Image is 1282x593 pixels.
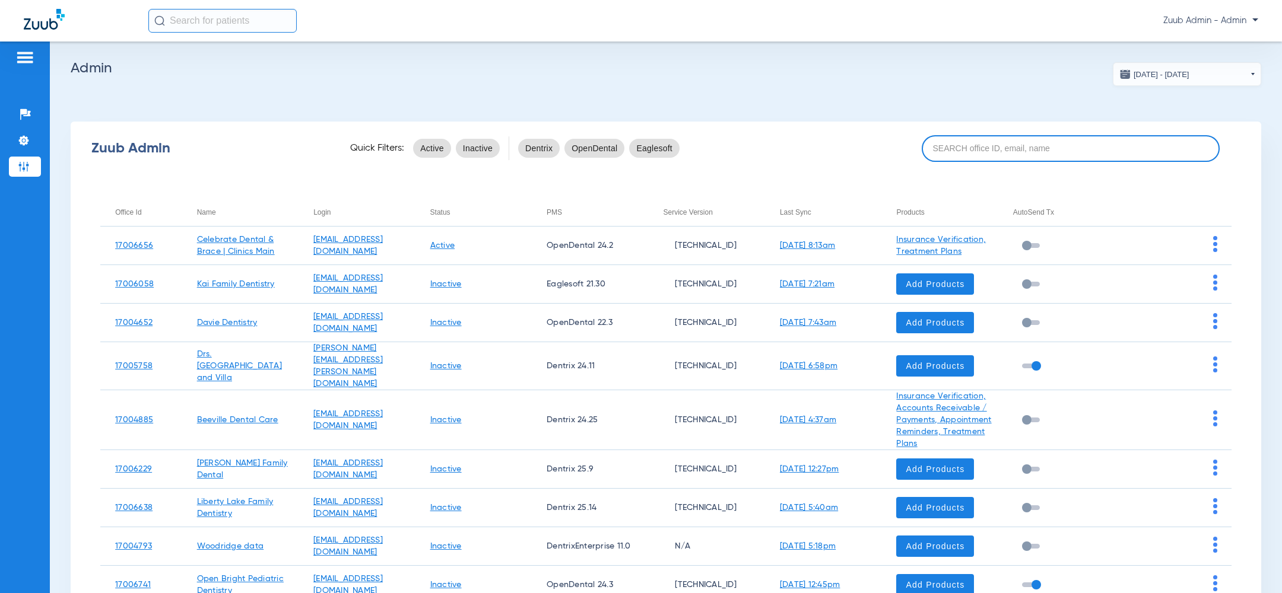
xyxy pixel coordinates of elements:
td: [TECHNICAL_ID] [648,342,764,390]
a: 17006741 [115,581,151,589]
td: Dentrix 24.11 [532,342,648,390]
a: Inactive [430,362,462,370]
a: [EMAIL_ADDRESS][DOMAIN_NAME] [313,274,383,294]
mat-chip-listbox: pms-filters [518,136,680,160]
a: [PERSON_NAME] Family Dental [197,459,288,479]
img: group-dot-blue.svg [1213,313,1217,329]
a: Inactive [430,416,462,424]
img: hamburger-icon [15,50,34,65]
span: Add Products [906,502,964,514]
span: OpenDental [572,142,617,154]
a: 17005758 [115,362,153,370]
a: [DATE] 6:58pm [780,362,837,370]
div: Status [430,206,532,219]
div: Name [197,206,299,219]
a: [DATE] 7:21am [780,280,834,288]
div: Last Sync [780,206,811,219]
div: Name [197,206,216,219]
a: 17006656 [115,241,153,250]
a: [DATE] 4:37am [780,416,836,424]
td: [TECHNICAL_ID] [648,227,764,265]
span: Add Products [906,463,964,475]
img: group-dot-blue.svg [1213,236,1217,252]
td: [TECHNICAL_ID] [648,489,764,527]
a: Celebrate Dental & Brace | Clinics Main [197,235,275,256]
div: Status [430,206,450,219]
a: [PERSON_NAME][EMAIL_ADDRESS][PERSON_NAME][DOMAIN_NAME] [313,344,383,388]
input: SEARCH office ID, email, name [922,135,1220,162]
a: [EMAIL_ADDRESS][DOMAIN_NAME] [313,498,383,518]
span: Active [420,142,444,154]
div: PMS [547,206,648,219]
td: OpenDental 24.2 [532,227,648,265]
a: Insurance Verification, Accounts Receivable / Payments, Appointment Reminders, Treatment Plans [896,392,991,448]
div: Service Version [663,206,712,219]
a: Woodridge data [197,542,264,550]
img: group-dot-blue.svg [1213,575,1217,591]
a: Drs. [GEOGRAPHIC_DATA] and Villa [197,350,282,382]
button: Add Products [896,535,974,557]
td: [TECHNICAL_ID] [648,304,764,342]
td: [TECHNICAL_ID] [648,265,764,304]
img: group-dot-blue.svg [1213,460,1217,476]
a: [DATE] 12:27pm [780,465,839,473]
td: Eaglesoft 21.30 [532,265,648,304]
button: Add Products [896,355,974,377]
img: group-dot-blue.svg [1213,410,1217,426]
td: Dentrix 25.14 [532,489,648,527]
a: Kai Family Dentistry [197,280,275,288]
span: Inactive [463,142,493,154]
span: Add Products [906,278,964,290]
input: Search for patients [148,9,297,33]
div: Products [896,206,924,219]
span: Zuub Admin - Admin [1163,15,1258,27]
span: Add Products [906,360,964,372]
div: Zuub Admin [91,142,329,154]
a: Inactive [430,280,462,288]
a: 17006058 [115,280,154,288]
a: [EMAIL_ADDRESS][DOMAIN_NAME] [313,410,383,430]
a: Inactive [430,542,462,550]
img: Zuub Logo [24,9,65,30]
td: Dentrix 25.9 [532,450,648,489]
div: Office Id [115,206,141,219]
div: Last Sync [780,206,881,219]
img: Search Icon [154,15,165,26]
a: [EMAIL_ADDRESS][DOMAIN_NAME] [313,313,383,333]
td: OpenDental 22.3 [532,304,648,342]
td: Dentrix 24.25 [532,390,648,450]
td: [TECHNICAL_ID] [648,450,764,489]
span: Dentrix [525,142,553,154]
a: Liberty Lake Family Dentistry [197,498,274,518]
img: group-dot-blue.svg [1213,356,1217,372]
img: group-dot-blue.svg [1213,537,1217,553]
a: Beeville Dental Care [197,416,278,424]
a: Inactive [430,318,462,327]
a: [DATE] 8:13am [780,241,835,250]
a: [EMAIL_ADDRESS][DOMAIN_NAME] [313,536,383,556]
img: group-dot-blue.svg [1213,275,1217,291]
mat-chip-listbox: status-filters [413,136,500,160]
a: Inactive [430,503,462,512]
div: Login [313,206,415,219]
a: Davie Dentistry [197,318,258,327]
a: [EMAIL_ADDRESS][DOMAIN_NAME] [313,459,383,479]
button: [DATE] - [DATE] [1113,62,1261,86]
a: Active [430,241,455,250]
div: Login [313,206,331,219]
a: [DATE] 5:40am [780,503,838,512]
td: [TECHNICAL_ID] [648,390,764,450]
a: [EMAIL_ADDRESS][DOMAIN_NAME] [313,235,383,256]
div: AutoSend Tx [1013,206,1115,219]
h2: Admin [71,62,1261,74]
a: 17006229 [115,465,152,473]
div: Products [896,206,998,219]
button: Add Products [896,458,974,480]
a: 17004793 [115,542,152,550]
a: Inactive [430,465,462,473]
span: Add Products [906,540,964,552]
div: PMS [547,206,562,219]
span: Add Products [906,317,964,329]
a: Inactive [430,581,462,589]
a: Insurance Verification, Treatment Plans [896,235,986,256]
